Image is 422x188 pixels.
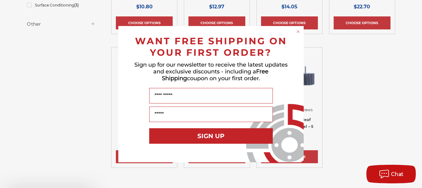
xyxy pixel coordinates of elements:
span: Chat [391,171,404,177]
span: Sign up for our newsletter to receive the latest updates and exclusive discounts - including a co... [134,61,288,82]
button: Close dialog [295,28,301,35]
span: WANT FREE SHIPPING ON YOUR FIRST ORDER? [135,35,287,58]
button: Chat [366,165,416,183]
button: SIGN UP [149,128,273,144]
span: Free Shipping [162,68,269,82]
